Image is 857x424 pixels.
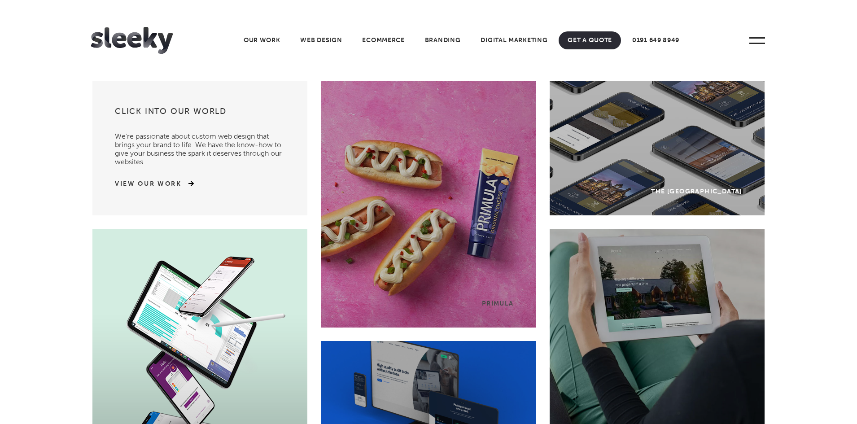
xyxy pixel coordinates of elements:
a: Ecommerce [353,31,413,49]
a: Branding [416,31,470,49]
img: Sleeky Web Design Newcastle [91,27,173,54]
a: Get A Quote [559,31,621,49]
div: Primula [482,300,514,307]
a: Primula [321,81,536,328]
a: Web Design [291,31,351,49]
a: The [GEOGRAPHIC_DATA] [550,81,765,215]
img: arrow [182,180,194,187]
a: Our Work [235,31,289,49]
a: View Our Work [115,179,182,188]
div: The [GEOGRAPHIC_DATA] [651,188,742,195]
p: We’re passionate about custom web design that brings your brand to life. We have the know-how to ... [115,123,285,166]
a: 0191 649 8949 [623,31,688,49]
h3: Click into our world [115,106,285,123]
a: Digital Marketing [472,31,556,49]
